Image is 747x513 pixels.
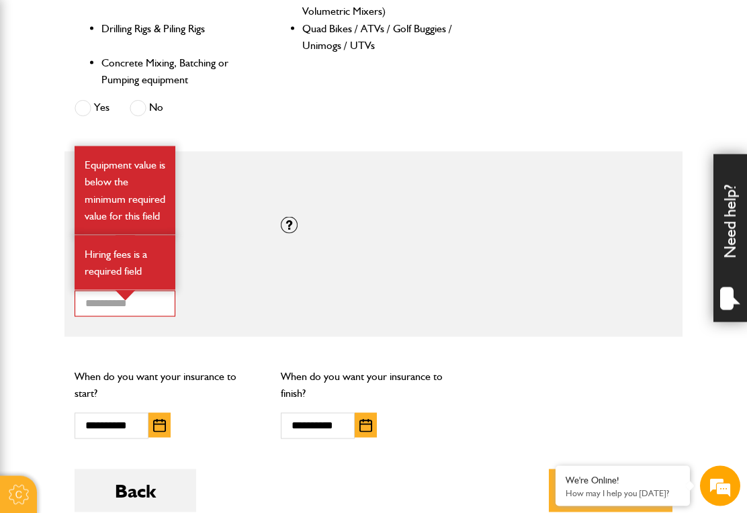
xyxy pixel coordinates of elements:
[75,469,196,512] button: Back
[75,368,261,402] p: When do you want your insurance to start?
[713,154,747,322] div: Need help?
[101,20,265,54] li: Drilling Rigs & Piling Rigs
[566,488,680,498] p: How may I help you today?
[549,469,672,512] button: Next
[115,290,136,301] img: error-box-arrow.svg
[75,236,175,290] div: Hiring fees is a required field
[153,419,166,432] img: Choose date
[359,419,372,432] img: Choose date
[566,475,680,486] div: We're Online!
[130,100,163,117] label: No
[302,20,466,54] li: Quad Bikes / ATVs / Golf Buggies / Unimogs / UTVs
[101,54,265,89] li: Concrete Mixing, Batching or Pumping equipment
[75,100,109,117] label: Yes
[75,146,175,235] div: Equipment value is below the minimum required value for this field
[281,368,467,402] p: When do you want your insurance to finish?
